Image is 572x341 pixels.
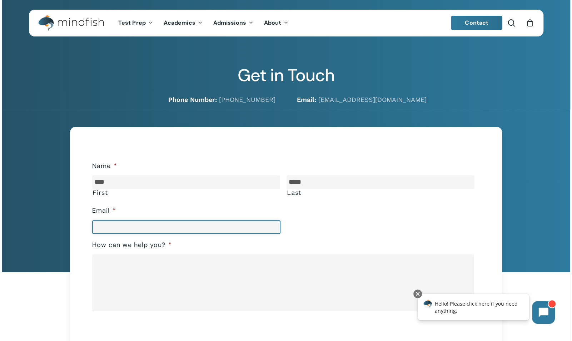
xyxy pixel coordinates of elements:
[208,20,259,26] a: Admissions
[410,288,562,331] iframe: Chatbot
[164,19,195,26] span: Academics
[113,20,158,26] a: Test Prep
[259,20,294,26] a: About
[264,19,282,26] span: About
[465,19,488,26] span: Contact
[93,189,280,196] label: First
[29,65,543,86] h2: Get in Touch
[168,96,217,103] strong: Phone Number:
[318,96,427,103] a: [EMAIL_ADDRESS][DOMAIN_NAME]
[219,96,275,103] a: [PHONE_NUMBER]
[526,19,534,27] a: Cart
[287,189,474,196] label: Last
[297,96,316,103] strong: Email:
[29,10,543,36] header: Main Menu
[213,19,246,26] span: Admissions
[92,207,116,215] label: Email
[158,20,208,26] a: Academics
[92,241,172,249] label: How can we help you?
[118,19,146,26] span: Test Prep
[92,162,117,170] label: Name
[113,10,294,36] nav: Main Menu
[451,16,502,30] a: Contact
